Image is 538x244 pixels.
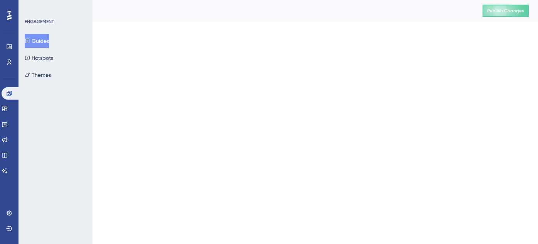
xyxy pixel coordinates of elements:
span: Publish Changes [487,8,524,14]
button: Publish Changes [483,5,529,17]
button: Themes [25,68,51,82]
div: ENGAGEMENT [25,19,54,25]
button: Hotspots [25,51,53,65]
button: Guides [25,34,49,48]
